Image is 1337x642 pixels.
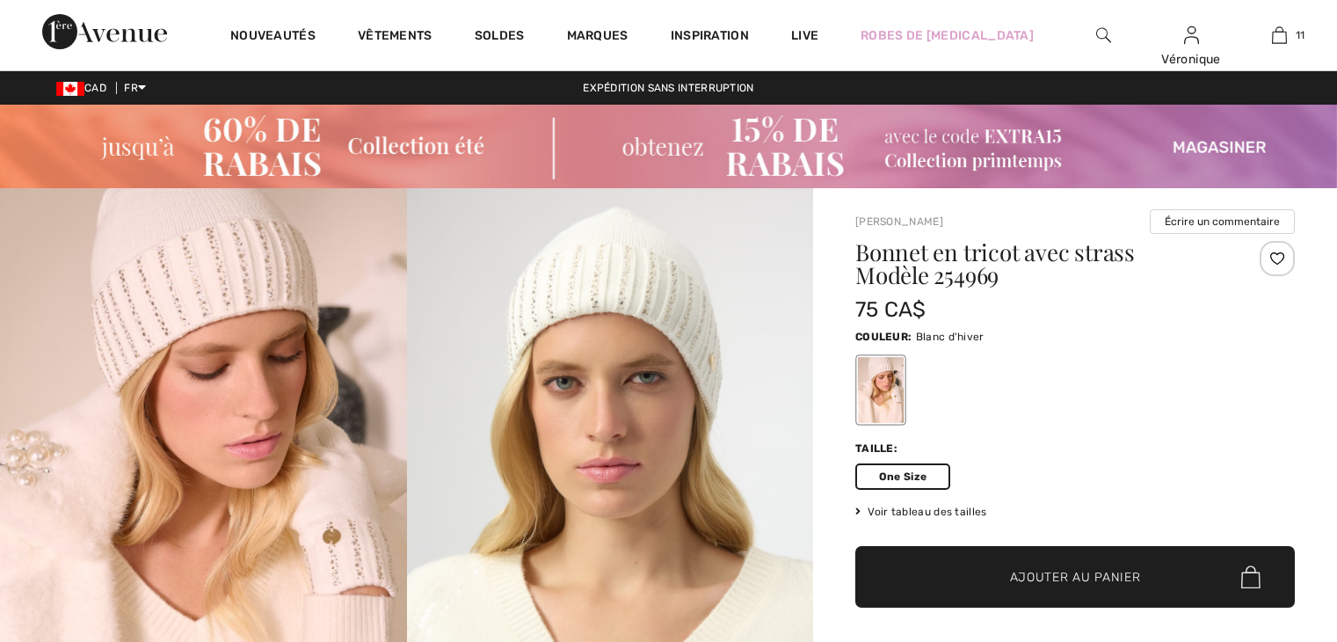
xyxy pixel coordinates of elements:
[855,546,1295,608] button: Ajouter au panier
[855,297,926,322] span: 75 CA$
[916,331,985,343] span: Blanc d'hiver
[855,331,912,343] span: Couleur:
[1148,50,1234,69] div: Véronique
[1296,27,1305,43] span: 11
[855,441,901,456] div: Taille:
[1272,25,1287,46] img: Mon panier
[1010,568,1141,587] span: Ajouter au panier
[358,28,432,47] a: Vêtements
[1241,565,1261,588] img: Bag.svg
[861,26,1034,45] a: Robes de [MEDICAL_DATA]
[671,28,749,47] span: Inspiration
[230,28,316,47] a: Nouveautés
[1096,25,1111,46] img: recherche
[1150,209,1295,234] button: Écrire un commentaire
[56,82,113,94] span: CAD
[855,463,950,490] span: One Size
[124,82,146,94] span: FR
[855,215,943,228] a: [PERSON_NAME]
[1236,25,1322,46] a: 11
[475,28,525,47] a: Soldes
[1184,25,1199,46] img: Mes infos
[791,26,818,45] a: Live
[855,241,1222,287] h1: Bonnet en tricot avec strass Modèle 254969
[42,14,167,49] img: 1ère Avenue
[567,28,629,47] a: Marques
[855,504,987,520] span: Voir tableau des tailles
[56,82,84,96] img: Canadian Dollar
[858,357,904,423] div: Blanc d'hiver
[1184,26,1199,43] a: Se connecter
